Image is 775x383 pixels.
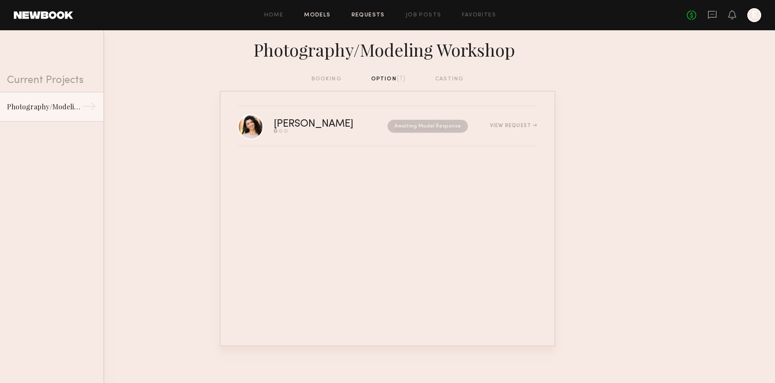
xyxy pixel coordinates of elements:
[238,106,537,147] a: [PERSON_NAME]Awaiting Model ResponseView Request
[406,13,442,18] a: Job Posts
[304,13,330,18] a: Models
[7,102,82,112] div: Photography/Modeling Workshop
[274,119,371,129] div: [PERSON_NAME]
[387,120,468,133] nb-request-status: Awaiting Model Response
[747,8,761,22] a: E
[220,37,555,61] div: Photography/Modeling Workshop
[490,123,537,128] div: View Request
[82,99,96,117] div: →
[264,13,284,18] a: Home
[462,13,496,18] a: Favorites
[352,13,385,18] a: Requests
